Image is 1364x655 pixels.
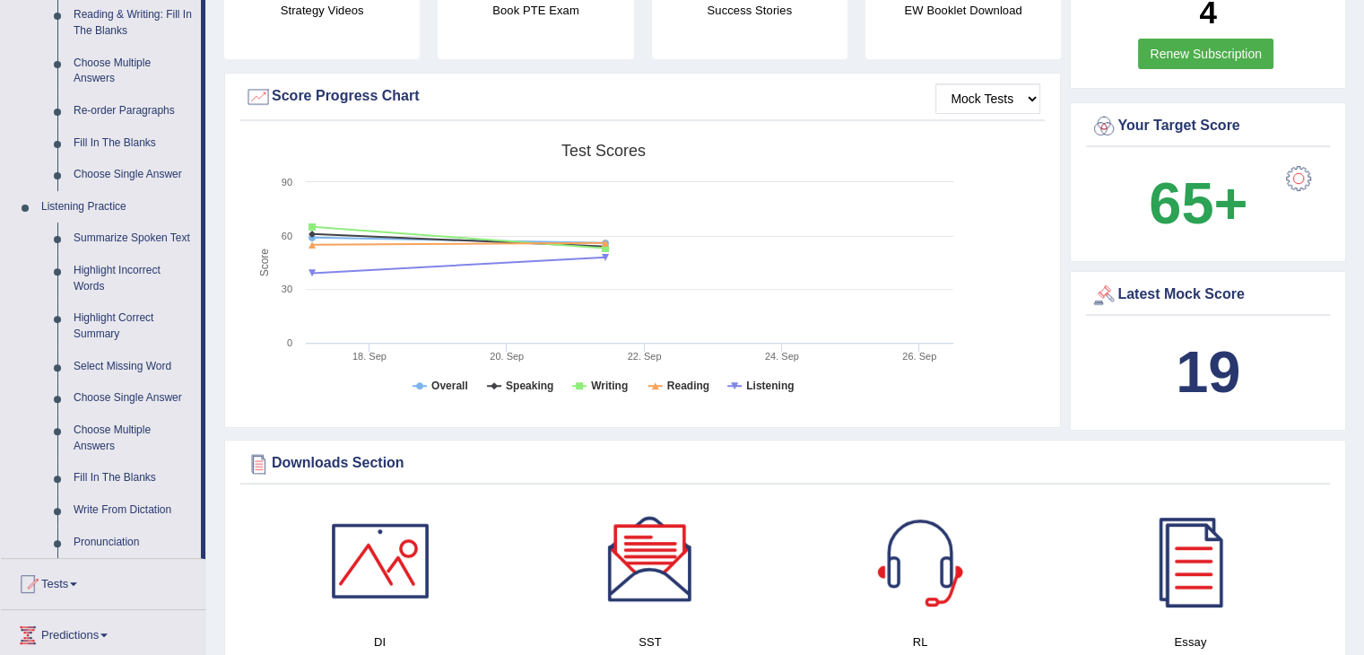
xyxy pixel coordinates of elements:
[561,142,646,160] tspan: Test scores
[65,302,201,350] a: Highlight Correct Summary
[287,337,292,348] text: 0
[282,284,292,294] text: 30
[33,191,201,223] a: Listening Practice
[245,450,1325,477] div: Downloads Section
[902,351,936,362] tspan: 26. Sep
[245,83,1040,110] div: Score Progress Chart
[490,351,524,362] tspan: 20. Sep
[65,223,201,255] a: Summarize Spoken Text
[258,249,271,277] tspan: Score
[1,559,205,604] a: Tests
[765,351,799,362] tspan: 24. Sep
[524,633,776,651] h4: SST
[865,1,1061,20] h4: EW Booklet Download
[438,1,633,20] h4: Book PTE Exam
[1176,339,1240,405] b: 19
[65,48,201,95] a: Choose Multiple Answers
[431,380,468,392] tspan: Overall
[254,633,506,651] h4: DI
[1,610,205,655] a: Predictions
[506,380,553,392] tspan: Speaking
[282,231,292,241] text: 60
[652,1,847,20] h4: Success Stories
[65,494,201,527] a: Write From Dictation
[65,415,201,462] a: Choose Multiple Answers
[65,127,201,160] a: Fill In The Blanks
[746,380,794,392] tspan: Listening
[1090,113,1325,140] div: Your Target Score
[1064,633,1316,651] h4: Essay
[65,351,201,383] a: Select Missing Word
[65,462,201,494] a: Fill In The Blanks
[628,351,662,362] tspan: 22. Sep
[65,255,201,302] a: Highlight Incorrect Words
[591,380,628,392] tspan: Writing
[1138,39,1273,69] a: Renew Subscription
[667,380,709,392] tspan: Reading
[224,1,420,20] h4: Strategy Videos
[65,95,201,127] a: Re-order Paragraphs
[795,633,1047,651] h4: RL
[1090,282,1325,309] div: Latest Mock Score
[352,351,387,362] tspan: 18. Sep
[65,527,201,559] a: Pronunciation
[65,159,201,191] a: Choose Single Answer
[65,382,201,415] a: Choose Single Answer
[282,177,292,188] text: 90
[1149,170,1247,236] b: 65+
